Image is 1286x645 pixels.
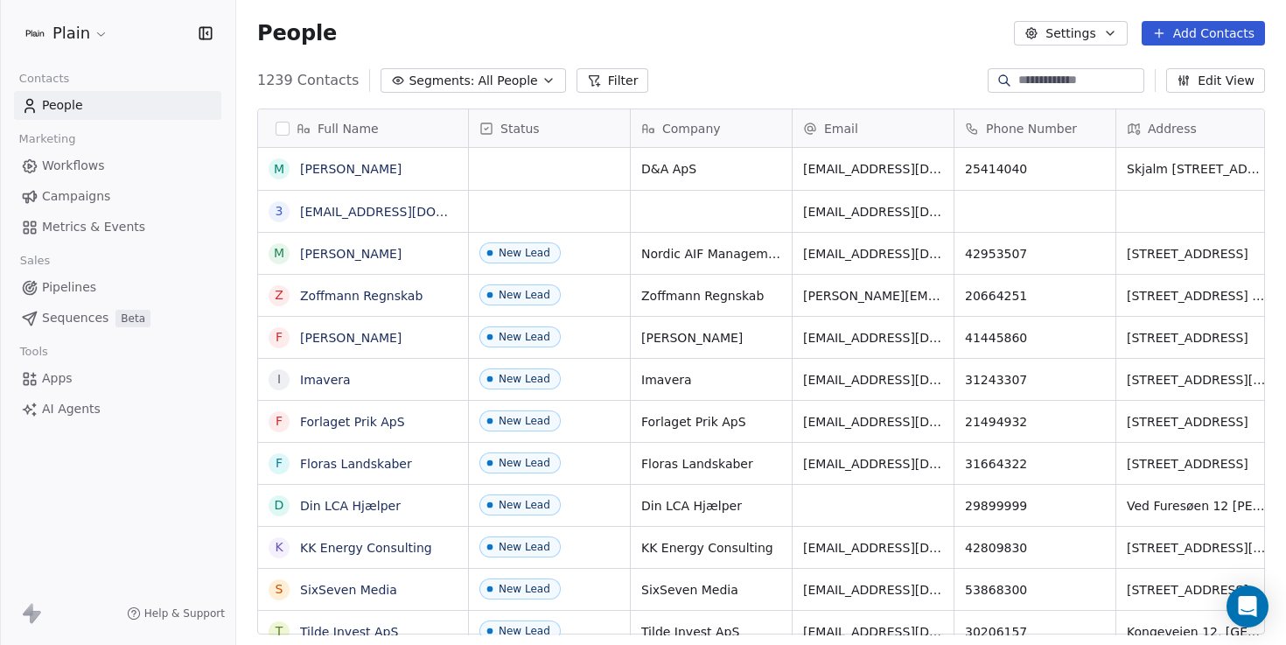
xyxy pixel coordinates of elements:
div: Email [793,109,954,147]
span: [EMAIL_ADDRESS][DOMAIN_NAME] [803,245,943,263]
span: Pipelines [42,278,96,297]
span: Marketing [11,126,83,152]
a: [PERSON_NAME] [300,162,402,176]
span: Email [824,120,858,137]
a: Tilde Invest ApS [300,625,398,639]
a: Workflows [14,151,221,180]
div: F [276,412,283,431]
div: F [276,328,283,347]
span: Plain [52,22,90,45]
div: I [277,370,281,389]
span: Segments: [409,72,474,90]
button: Settings [1014,21,1127,46]
div: Address [1116,109,1277,147]
span: Address [1148,120,1197,137]
div: 3 [276,202,283,221]
span: [STREET_ADDRESS] [1127,245,1267,263]
span: People [42,96,83,115]
span: [STREET_ADDRESS] [1127,413,1267,431]
button: Add Contacts [1142,21,1265,46]
span: Full Name [318,120,379,137]
span: 41445860 [965,329,1105,347]
div: Phone Number [954,109,1115,147]
div: New Lead [499,331,550,343]
span: Contacts [11,66,77,92]
div: New Lead [499,499,550,511]
div: New Lead [499,583,550,595]
span: 20664251 [965,287,1105,305]
span: Beta [115,310,150,327]
span: 31243307 [965,371,1105,389]
div: New Lead [499,289,550,301]
span: Nordic AIF Management A/S [641,245,781,263]
span: [PERSON_NAME] [641,329,781,347]
a: AI Agents [14,395,221,424]
div: New Lead [499,247,550,259]
span: Metrics & Events [42,218,145,236]
a: Pipelines [14,273,221,302]
div: New Lead [499,625,550,637]
div: grid [258,148,469,635]
a: Din LCA Hjælper [300,499,401,513]
span: 29899999 [965,497,1105,515]
div: New Lead [499,415,550,427]
div: New Lead [499,457,550,469]
span: [EMAIL_ADDRESS][DOMAIN_NAME] [803,329,943,347]
span: 42953507 [965,245,1105,263]
div: M [274,244,284,263]
a: [EMAIL_ADDRESS][DOMAIN_NAME] [300,205,514,219]
div: Full Name [258,109,468,147]
span: Campaigns [42,187,110,206]
span: [EMAIL_ADDRESS][DOMAIN_NAME] [803,581,943,599]
a: SixSeven Media [300,583,397,597]
span: Zoffmann Regnskab [641,287,781,305]
span: Sales [12,248,58,274]
a: Help & Support [127,606,225,620]
button: Edit View [1166,68,1265,93]
a: Metrics & Events [14,213,221,242]
div: F [276,454,283,473]
span: Phone Number [986,120,1077,137]
span: KK Energy Consulting [641,539,781,557]
span: Skjalm [STREET_ADDRESS] [1127,160,1267,178]
img: Plain-Logo-Tile.png [24,23,45,44]
span: Tilde Invest ApS [641,623,781,641]
span: [EMAIL_ADDRESS][DOMAIN_NAME] [803,455,943,473]
span: [STREET_ADDRESS] [1127,581,1267,599]
a: Zoffmann Regnskab [300,289,423,303]
span: [PERSON_NAME][EMAIL_ADDRESS][DOMAIN_NAME] [803,287,943,305]
span: 42809830 [965,539,1105,557]
span: [STREET_ADDRESS] [1127,455,1267,473]
span: Apps [42,369,73,388]
span: [EMAIL_ADDRESS][DOMAIN_NAME] [803,539,943,557]
span: Workflows [42,157,105,175]
span: 31664322 [965,455,1105,473]
a: [PERSON_NAME] [300,247,402,261]
a: People [14,91,221,120]
div: M [274,160,284,179]
span: [EMAIL_ADDRESS][DOMAIN_NAME] [803,413,943,431]
div: S [276,580,283,599]
span: Sequences [42,309,108,327]
div: Open Intercom Messenger [1227,585,1269,627]
div: Company [631,109,792,147]
a: Apps [14,364,221,393]
span: [EMAIL_ADDRESS][DOMAIN_NAME] [803,203,943,221]
a: SequencesBeta [14,304,221,333]
span: [STREET_ADDRESS][PERSON_NAME] [1127,539,1267,557]
span: Tools [12,339,55,365]
span: Status [500,120,540,137]
span: 30206157 [965,623,1105,641]
div: New Lead [499,541,550,553]
button: Plain [21,18,112,48]
span: [EMAIL_ADDRESS][DOMAIN_NAME] [803,160,943,178]
span: All People [478,72,537,90]
span: [STREET_ADDRESS][PERSON_NAME] [1127,371,1267,389]
span: D&A ApS [641,160,781,178]
span: 1239 Contacts [257,70,359,91]
div: Z [275,286,283,305]
span: 21494932 [965,413,1105,431]
span: Help & Support [144,606,225,620]
button: Filter [577,68,649,93]
div: K [275,538,283,557]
